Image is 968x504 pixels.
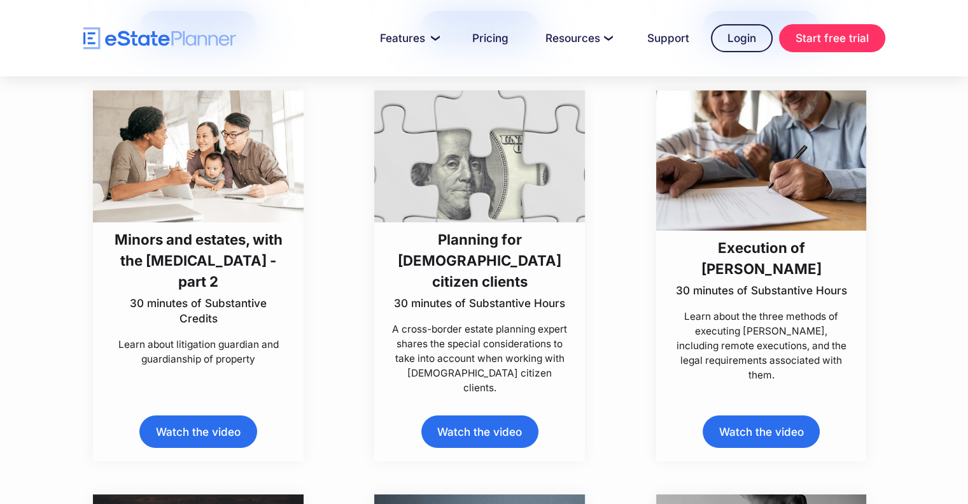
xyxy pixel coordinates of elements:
p: Learn about the three methods of executing [PERSON_NAME], including remote executions, and the le... [673,309,849,383]
a: Watch the video [139,415,256,448]
a: Watch the video [421,415,538,448]
a: Start free trial [779,24,885,52]
a: home [83,27,236,50]
a: Planning for [DEMOGRAPHIC_DATA] citizen clients30 minutes of Substantive HoursA cross-border esta... [374,90,585,396]
h3: Execution of [PERSON_NAME] [673,237,849,280]
a: Minors and estates, with the [MEDICAL_DATA] - part 230 minutes of Substantive CreditsLearn about ... [93,90,304,367]
a: Execution of [PERSON_NAME]30 minutes of Substantive HoursLearn about the three methods of executi... [656,90,867,383]
p: Learn about litigation guardian and guardianship of property [111,337,286,366]
a: Login [711,24,773,52]
h3: Planning for [DEMOGRAPHIC_DATA] citizen clients [392,229,568,292]
a: Pricing [457,25,524,51]
p: 30 minutes of Substantive Hours [392,296,568,311]
p: A cross-border estate planning expert shares the special considerations to take into account when... [392,322,568,396]
p: 30 minutes of Substantive Hours [673,283,849,298]
a: Resources [530,25,626,51]
a: Watch the video [703,415,820,448]
h3: Minors and estates, with the [MEDICAL_DATA] - part 2 [111,229,286,292]
p: 30 minutes of Substantive Credits [111,296,286,326]
a: Features [365,25,451,51]
a: Support [632,25,705,51]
